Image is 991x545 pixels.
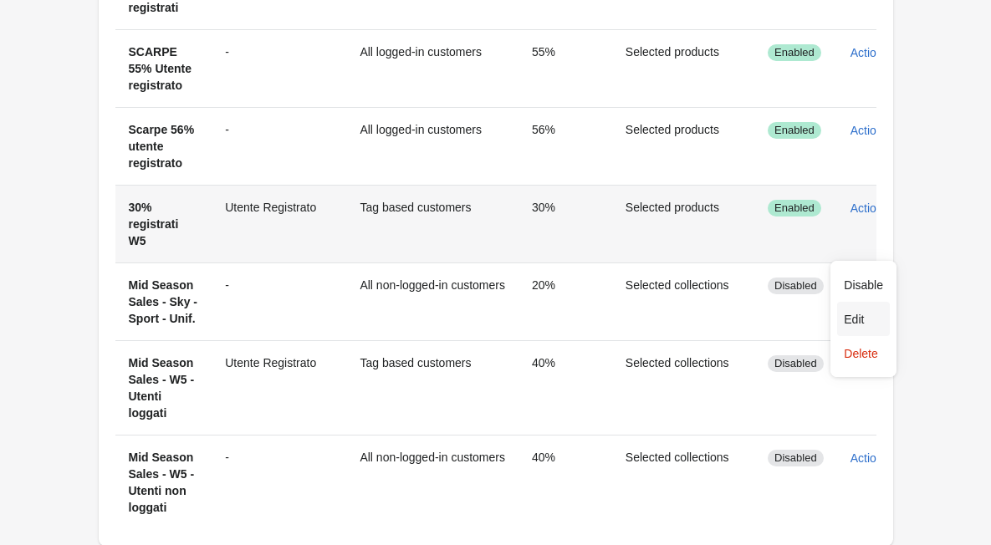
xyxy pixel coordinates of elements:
span: Mid Season Sales - W5 - Utenti loggati [129,356,195,420]
td: - [212,262,346,340]
td: 55% [518,29,612,107]
td: Selected collections [612,435,754,529]
button: Delete [837,336,890,370]
button: Actions [844,193,912,223]
td: Tag based customers [346,340,518,435]
span: Enabled [774,46,815,59]
td: Selected products [612,107,754,185]
span: 30% registrati W5 [129,201,179,247]
span: Disabled [774,357,817,370]
td: Utente Registrato [212,340,346,435]
td: 20% [518,262,612,340]
td: All logged-in customers [346,107,518,185]
span: Mid Season Sales - W5 - Utenti non loggati [129,451,195,514]
span: Disabled [774,279,817,293]
td: Selected products [612,29,754,107]
td: - [212,29,346,107]
td: 30% [518,185,612,262]
button: Disable [837,267,890,302]
span: Actions [851,46,889,59]
td: - [212,435,346,529]
td: - [212,107,346,185]
span: Disable [844,277,883,293]
button: Actions [844,443,912,473]
td: Selected collections [612,340,754,435]
span: Enabled [774,124,815,137]
td: 40% [518,435,612,529]
span: Actions [851,201,889,215]
td: Selected products [612,185,754,262]
span: Scarpe 56% utente registrato [129,123,195,170]
span: Actions [851,451,889,465]
span: Disabled [774,451,817,465]
td: All logged-in customers [346,29,518,107]
td: 56% [518,107,612,185]
td: All non-logged-in customers [346,435,518,529]
td: All non-logged-in customers [346,262,518,340]
span: SCARPE 55% Utente registrato [129,45,192,92]
span: Actions [851,124,889,137]
span: Edit [844,311,883,328]
button: Actions [844,38,912,68]
button: Actions [844,115,912,145]
td: 40% [518,340,612,435]
span: Delete [844,345,883,362]
td: Tag based customers [346,185,518,262]
td: Utente Registrato [212,185,346,262]
span: Mid Season Sales - Sky - Sport - Unif. [129,278,198,325]
td: Selected collections [612,262,754,340]
button: Edit [837,302,890,336]
span: Enabled [774,201,815,215]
